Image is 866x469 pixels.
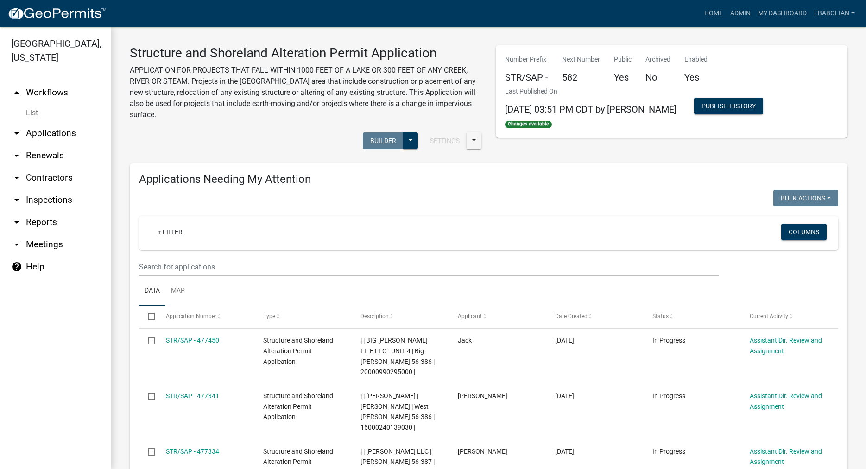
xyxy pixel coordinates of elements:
[754,5,810,22] a: My Dashboard
[150,224,190,240] a: + Filter
[546,306,644,328] datatable-header-cell: Date Created
[157,306,254,328] datatable-header-cell: Application Number
[614,72,632,83] h5: Yes
[773,190,838,206] button: Bulk Actions
[684,72,708,83] h5: Yes
[130,45,482,61] h3: Structure and Shoreland Alteration Permit Application
[352,306,449,328] datatable-header-cell: Description
[11,87,22,98] i: arrow_drop_up
[727,5,754,22] a: Admin
[652,337,685,344] span: In Progress
[166,337,219,344] a: STR/SAP - 477450
[458,448,507,455] span: Michael Thielen
[166,392,219,400] a: STR/SAP - 477341
[614,55,632,64] p: Public
[750,392,822,410] a: Assistant Dir. Review and Assignment
[652,313,669,319] span: Status
[11,150,22,161] i: arrow_drop_down
[555,448,574,455] span: 09/11/2025
[750,337,822,355] a: Assistant Dir. Review and Assignment
[750,448,822,466] a: Assistant Dir. Review and Assignment
[741,306,838,328] datatable-header-cell: Current Activity
[505,87,676,96] p: Last Published On
[562,55,600,64] p: Next Number
[11,261,22,272] i: help
[701,5,727,22] a: Home
[645,55,670,64] p: Archived
[139,276,165,306] a: Data
[694,103,763,111] wm-modal-confirm: Workflow Publish History
[694,98,763,114] button: Publish History
[263,337,333,365] span: Structure and Shoreland Alteration Permit Application
[505,121,552,128] span: Changes available
[684,55,708,64] p: Enabled
[11,172,22,183] i: arrow_drop_down
[263,313,275,319] span: Type
[458,337,472,344] span: Jack
[555,337,574,344] span: 09/12/2025
[645,72,670,83] h5: No
[360,313,389,319] span: Description
[505,104,676,115] span: [DATE] 03:51 PM CDT by [PERSON_NAME]
[505,55,548,64] p: Number Prefix
[166,448,219,455] a: STR/SAP - 477334
[750,313,788,319] span: Current Activity
[130,65,482,120] p: APPLICATION FOR PROJECTS THAT FALL WITHIN 1000 FEET OF A LAKE OR 300 FEET OF ANY CREEK, RIVER OR ...
[555,392,574,400] span: 09/11/2025
[139,173,838,186] h4: Applications Needing My Attention
[562,72,600,83] h5: 582
[449,306,546,328] datatable-header-cell: Applicant
[11,239,22,250] i: arrow_drop_down
[644,306,741,328] datatable-header-cell: Status
[263,392,333,421] span: Structure and Shoreland Alteration Permit Application
[505,72,548,83] h5: STR/SAP -
[166,313,216,319] span: Application Number
[458,392,507,400] span: Austin Altstadt
[11,194,22,206] i: arrow_drop_down
[165,276,190,306] a: Map
[360,392,435,431] span: | | DONALD D ARVIDSON | MONICA A ARVIDSON | West McDonald 56-386 | 16000240139030 |
[139,306,157,328] datatable-header-cell: Select
[423,132,467,149] button: Settings
[652,448,685,455] span: In Progress
[11,217,22,228] i: arrow_drop_down
[363,132,404,149] button: Builder
[781,224,827,240] button: Columns
[555,313,588,319] span: Date Created
[652,392,685,400] span: In Progress
[810,5,859,22] a: ebabolian
[458,313,482,319] span: Applicant
[139,257,719,276] input: Search for applications
[11,128,22,139] i: arrow_drop_down
[360,337,435,375] span: | | BIG MAC LAKE LIFE LLC - UNIT 4 | Big McDonald 56-386 | 20000990295000 |
[254,306,351,328] datatable-header-cell: Type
